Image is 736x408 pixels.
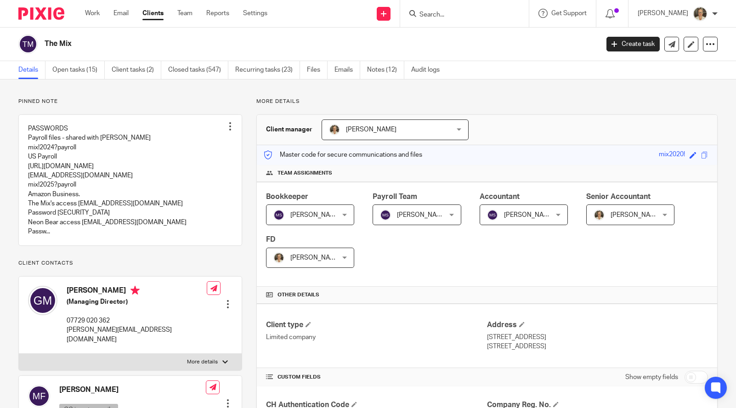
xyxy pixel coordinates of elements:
[487,320,708,330] h4: Address
[273,252,284,263] img: Pete%20with%20glasses.jpg
[142,9,164,18] a: Clients
[329,124,340,135] img: Pete%20with%20glasses.jpg
[411,61,447,79] a: Audit logs
[18,260,242,267] p: Client contacts
[28,286,57,315] img: svg%3E
[334,61,360,79] a: Emails
[367,61,404,79] a: Notes (12)
[206,9,229,18] a: Reports
[266,236,276,243] span: FD
[85,9,100,18] a: Work
[266,320,487,330] h4: Client type
[290,255,341,261] span: [PERSON_NAME]
[487,333,708,342] p: [STREET_ADDRESS]
[307,61,328,79] a: Files
[112,61,161,79] a: Client tasks (2)
[594,210,605,221] img: Pete%20with%20glasses.jpg
[67,316,207,325] p: 07729 020 362
[480,193,520,200] span: Accountant
[380,210,391,221] img: svg%3E
[586,193,651,200] span: Senior Accountant
[18,61,45,79] a: Details
[693,6,708,21] img: Pete%20with%20glasses.jpg
[290,212,341,218] span: [PERSON_NAME]
[168,61,228,79] a: Closed tasks (547)
[266,333,487,342] p: Limited company
[487,210,498,221] img: svg%3E
[256,98,718,105] p: More details
[18,34,38,54] img: svg%3E
[177,9,192,18] a: Team
[419,11,501,19] input: Search
[18,98,242,105] p: Pinned note
[264,150,422,159] p: Master code for secure communications and files
[187,358,218,366] p: More details
[266,374,487,381] h4: CUSTOM FIELDS
[487,342,708,351] p: [STREET_ADDRESS]
[625,373,678,382] label: Show empty fields
[266,193,308,200] span: Bookkeeper
[67,297,207,306] h5: (Managing Director)
[130,286,140,295] i: Primary
[243,9,267,18] a: Settings
[67,325,207,344] p: [PERSON_NAME][EMAIL_ADDRESS][DOMAIN_NAME]
[113,9,129,18] a: Email
[28,385,50,407] img: svg%3E
[373,193,417,200] span: Payroll Team
[45,39,483,49] h2: The Mix
[18,7,64,20] img: Pixie
[277,170,332,177] span: Team assignments
[67,286,207,297] h4: [PERSON_NAME]
[611,212,661,218] span: [PERSON_NAME]
[397,212,447,218] span: [PERSON_NAME]
[266,125,312,134] h3: Client manager
[504,212,555,218] span: [PERSON_NAME]
[52,61,105,79] a: Open tasks (15)
[346,126,396,133] span: [PERSON_NAME]
[277,291,319,299] span: Other details
[638,9,688,18] p: [PERSON_NAME]
[606,37,660,51] a: Create task
[659,150,685,160] div: mix2020!
[273,210,284,221] img: svg%3E
[235,61,300,79] a: Recurring tasks (23)
[59,385,206,395] h4: [PERSON_NAME]
[551,10,587,17] span: Get Support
